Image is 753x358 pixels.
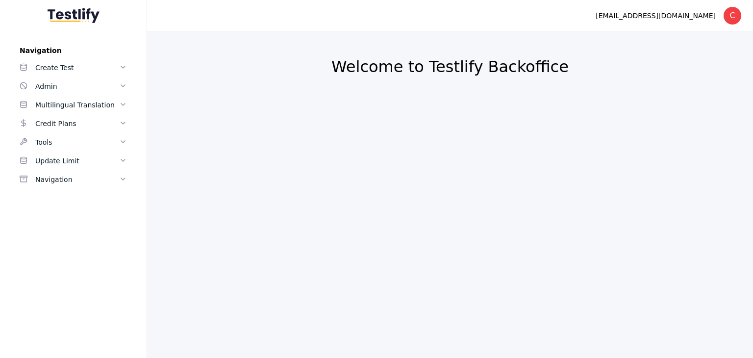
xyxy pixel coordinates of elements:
[35,136,119,148] div: Tools
[35,174,119,185] div: Navigation
[12,47,135,54] label: Navigation
[48,8,100,23] img: Testlify - Backoffice
[724,7,741,25] div: C
[171,57,729,77] h2: Welcome to Testlify Backoffice
[35,118,119,129] div: Credit Plans
[35,80,119,92] div: Admin
[35,62,119,74] div: Create Test
[596,10,716,22] div: [EMAIL_ADDRESS][DOMAIN_NAME]
[35,155,119,167] div: Update Limit
[35,99,119,111] div: Multilingual Translation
